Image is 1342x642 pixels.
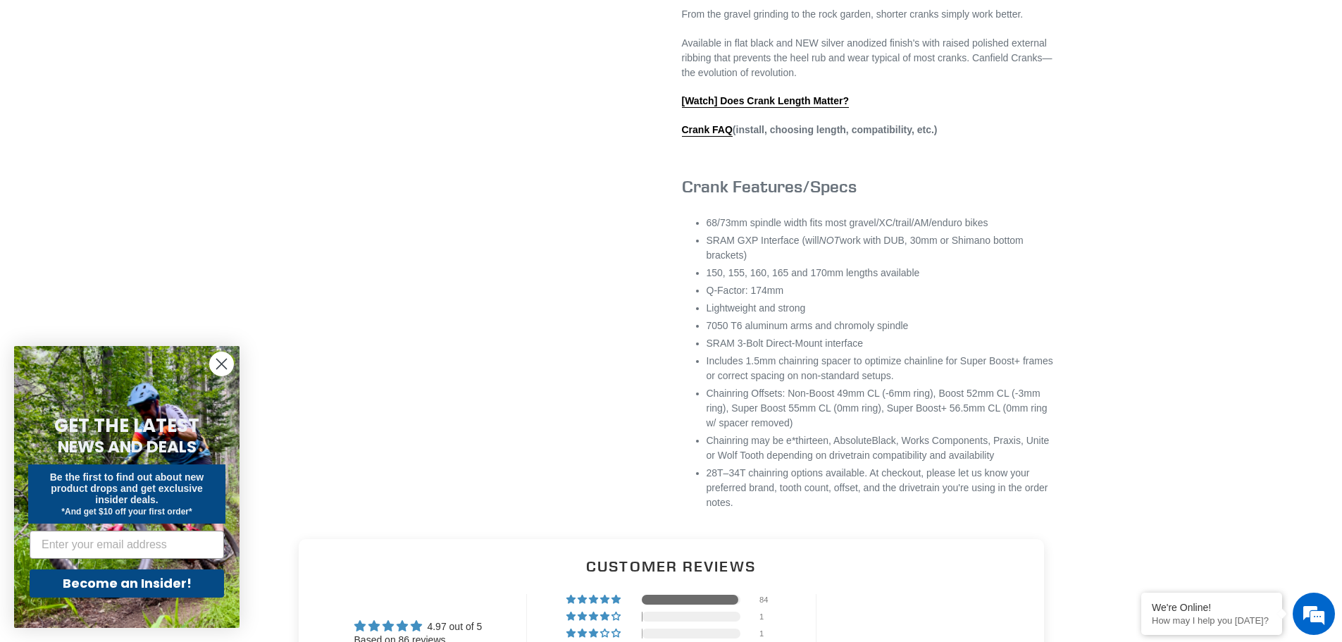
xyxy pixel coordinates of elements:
div: Navigation go back [15,78,37,99]
input: Enter your email address [30,531,224,559]
div: 1% (1) reviews with 3 star rating [566,629,623,638]
strong: (install, choosing length, compatibility, etc.) [682,124,938,137]
li: 28T–34T chainring options available. At checkout, please let us know your preferred brand, tooth ... [707,466,1055,510]
div: We're Online! [1152,602,1272,613]
li: Lightweight and strong [707,301,1055,316]
li: 68/73mm spindle width fits most gravel/XC/trail/AM/enduro bikes [707,216,1055,230]
li: 150, 155, 160, 165 and 170mm lengths available [707,266,1055,280]
p: From the gravel grinding to the rock garden, shorter cranks simply work better. [682,7,1055,22]
h2: Customer Reviews [310,556,1033,576]
span: Be the first to find out about new product drops and get exclusive insider deals. [50,471,204,505]
div: Chat with us now [94,79,258,97]
div: 98% (84) reviews with 5 star rating [566,595,623,605]
span: 4.97 out of 5 [427,621,482,632]
li: SRAM 3-Bolt Direct-Mount interface [707,336,1055,351]
button: Become an Insider! [30,569,224,598]
span: NEWS AND DEALS [58,436,197,458]
li: SRAM GXP Interface (will work with DUB, 30mm or Shimano bottom brackets) [707,233,1055,263]
div: Average rating is 4.97 stars [354,618,483,634]
li: Chainring may be e*thirteen, AbsoluteBlack, Works Components, Praxis, Unite or Wolf Tooth dependi... [707,433,1055,463]
div: 1 [759,629,776,638]
em: NOT [819,235,840,246]
h3: Crank Features/Specs [682,176,1055,197]
textarea: Type your message and hit 'Enter' [7,385,268,434]
span: GET THE LATEST [54,413,199,438]
p: Available in flat black and NEW silver anodized finish's with raised polished external ribbing th... [682,36,1055,80]
img: d_696896380_company_1647369064580_696896380 [45,70,80,106]
button: Close dialog [209,352,234,376]
a: [Watch] Does Crank Length Matter? [682,95,850,108]
li: Includes 1.5mm chainring spacer to optimize chainline for Super Boost+ frames or correct spacing ... [707,354,1055,383]
div: 1% (1) reviews with 4 star rating [566,612,623,622]
li: 7050 T6 aluminum arms and chromoly spindle [707,319,1055,333]
p: How may I help you today? [1152,615,1272,626]
span: We're online! [82,178,194,320]
div: 84 [759,595,776,605]
a: Crank FAQ [682,124,733,137]
li: Chainring Offsets: Non-Boost 49mm CL (-6mm ring), Boost 52mm CL (-3mm ring), Super Boost 55mm CL ... [707,386,1055,431]
span: *And get $10 off your first order* [61,507,192,517]
div: 1 [759,612,776,622]
li: Q-Factor: 174mm [707,283,1055,298]
div: Minimize live chat window [231,7,265,41]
